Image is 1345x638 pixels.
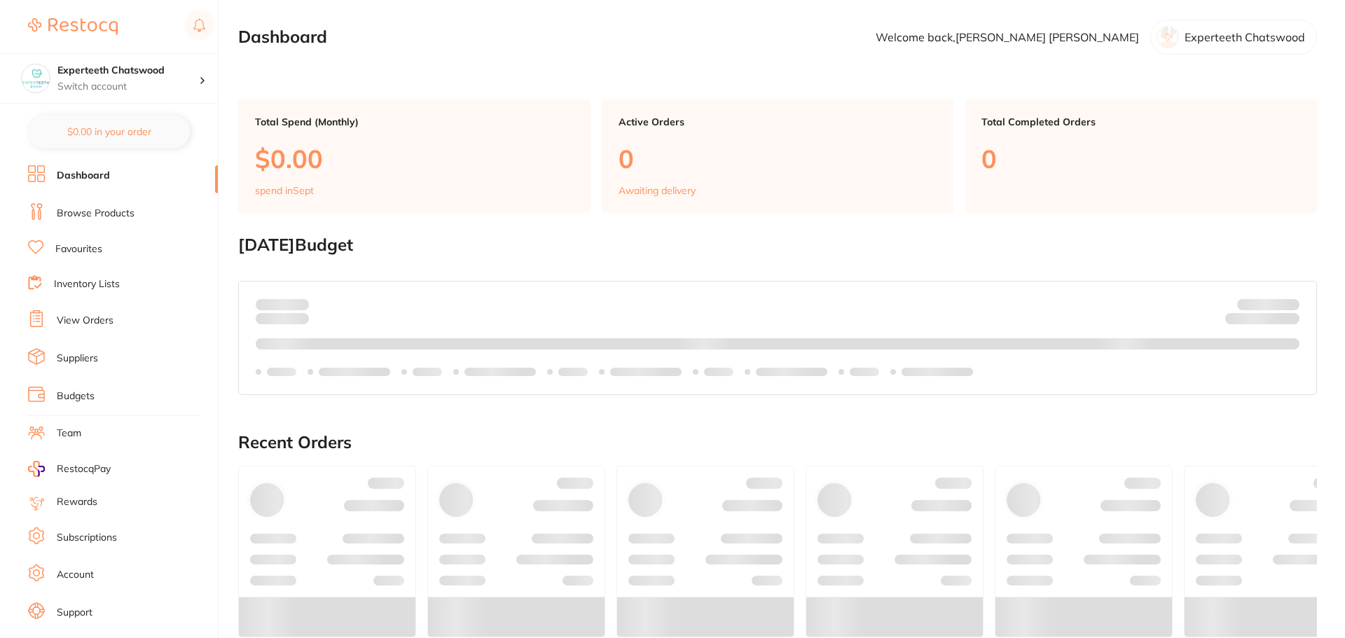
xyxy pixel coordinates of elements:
[256,310,309,327] p: month
[57,389,95,403] a: Budgets
[55,242,102,256] a: Favourites
[54,277,120,291] a: Inventory Lists
[619,144,937,173] p: 0
[57,427,81,441] a: Team
[57,606,92,620] a: Support
[238,27,327,47] h2: Dashboard
[255,116,574,127] p: Total Spend (Monthly)
[57,207,134,221] a: Browse Products
[238,235,1317,255] h2: [DATE] Budget
[1275,315,1299,328] strong: $0.00
[850,366,879,377] p: Labels
[256,298,309,310] p: Spent:
[610,366,682,377] p: Labels extended
[28,461,111,477] a: RestocqPay
[57,169,110,183] a: Dashboard
[1237,298,1299,310] p: Budget:
[558,366,588,377] p: Labels
[284,298,309,310] strong: $0.00
[57,80,199,94] p: Switch account
[464,366,536,377] p: Labels extended
[238,433,1317,452] h2: Recent Orders
[255,185,314,196] p: spend in Sept
[57,568,94,582] a: Account
[704,366,733,377] p: Labels
[1225,310,1299,327] p: Remaining:
[267,366,296,377] p: Labels
[1185,31,1305,43] p: Experteeth Chatswood
[28,115,190,148] button: $0.00 in your order
[57,352,98,366] a: Suppliers
[28,18,118,35] img: Restocq Logo
[28,11,118,43] a: Restocq Logo
[238,99,591,213] a: Total Spend (Monthly)$0.00spend inSept
[981,116,1300,127] p: Total Completed Orders
[57,64,199,78] h4: Experteeth Chatswood
[57,314,113,328] a: View Orders
[57,531,117,545] a: Subscriptions
[965,99,1317,213] a: Total Completed Orders0
[876,31,1139,43] p: Welcome back, [PERSON_NAME] [PERSON_NAME]
[756,366,827,377] p: Labels extended
[981,144,1300,173] p: 0
[1272,298,1299,310] strong: $NaN
[22,64,50,92] img: Experteeth Chatswood
[619,185,696,196] p: Awaiting delivery
[413,366,442,377] p: Labels
[57,462,111,476] span: RestocqPay
[255,144,574,173] p: $0.00
[319,366,390,377] p: Labels extended
[902,366,973,377] p: Labels extended
[57,495,97,509] a: Rewards
[602,99,954,213] a: Active Orders0Awaiting delivery
[28,461,45,477] img: RestocqPay
[619,116,937,127] p: Active Orders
